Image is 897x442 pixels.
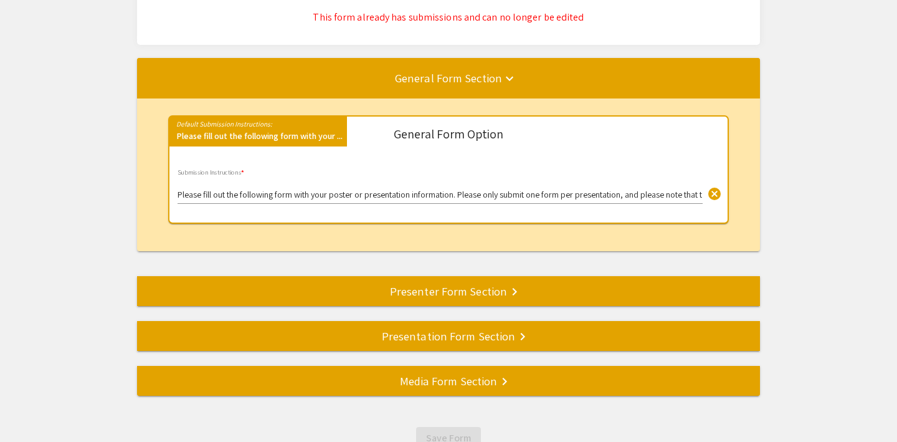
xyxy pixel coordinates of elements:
[137,282,760,300] div: Presenter Form Section
[147,10,750,25] p: This form already has submissions and can no longer be edited
[507,284,522,299] mat-icon: keyboard_arrow_right
[137,69,760,87] div: General Form Section
[9,386,53,433] iframe: Chat
[515,329,530,344] mat-icon: keyboard_arrow_right
[178,190,703,200] input: submission instructions
[137,366,760,396] mat-expansion-panel-header: Media Form Section
[707,186,722,201] span: cancel
[394,127,503,142] h5: General Form Option
[137,321,760,351] mat-expansion-panel-header: Presentation Form Section
[137,327,760,345] div: Presentation Form Section
[497,374,512,389] mat-icon: keyboard_arrow_right
[169,116,272,128] mat-label: Default Submission Instructions:
[137,58,760,98] mat-expansion-panel-header: General Form Section
[169,130,347,147] div: Please fill out the following form with your ...
[137,98,760,251] div: General Form Section
[137,276,760,306] mat-expansion-panel-header: Presenter Form Section
[502,71,517,86] mat-icon: keyboard_arrow_down
[702,180,727,205] button: clear
[137,372,760,390] div: Media Form Section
